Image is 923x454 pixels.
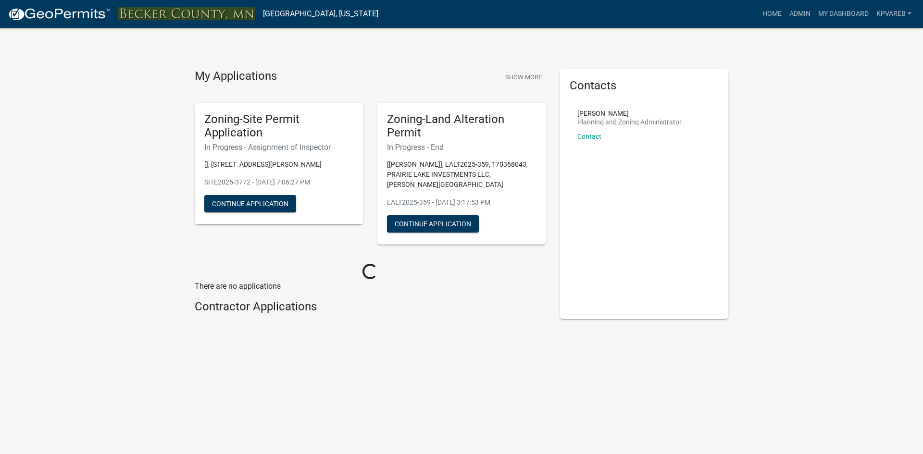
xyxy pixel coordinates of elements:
[118,7,255,20] img: Becker County, Minnesota
[786,5,814,23] a: Admin
[501,69,546,85] button: Show More
[387,160,536,190] p: [[PERSON_NAME]], LALT2025-359, 170368043, PRAIRIE LAKE INVESTMENTS LLC, [PERSON_NAME][GEOGRAPHIC_...
[204,177,353,187] p: SITE2025-3772 - [DATE] 7:06:27 PM
[577,110,682,117] p: [PERSON_NAME]
[814,5,873,23] a: My Dashboard
[195,300,546,314] h4: Contractor Applications
[195,300,546,318] wm-workflow-list-section: Contractor Applications
[204,160,353,170] p: [], [STREET_ADDRESS][PERSON_NAME]
[387,143,536,152] h6: In Progress - End
[204,112,353,140] h5: Zoning-Site Permit Application
[577,133,601,140] a: Contact
[195,281,546,292] p: There are no applications
[263,6,378,22] a: [GEOGRAPHIC_DATA], [US_STATE]
[873,5,915,23] a: kpvareb
[195,69,277,84] h4: My Applications
[577,119,682,125] p: Planning and Zoning Administrator
[204,143,353,152] h6: In Progress - Assignment of Inspector
[570,79,719,93] h5: Contacts
[387,215,479,233] button: Continue Application
[759,5,786,23] a: Home
[387,112,536,140] h5: Zoning-Land Alteration Permit
[204,195,296,212] button: Continue Application
[387,197,536,208] p: LALT2025-359 - [DATE] 3:17:53 PM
